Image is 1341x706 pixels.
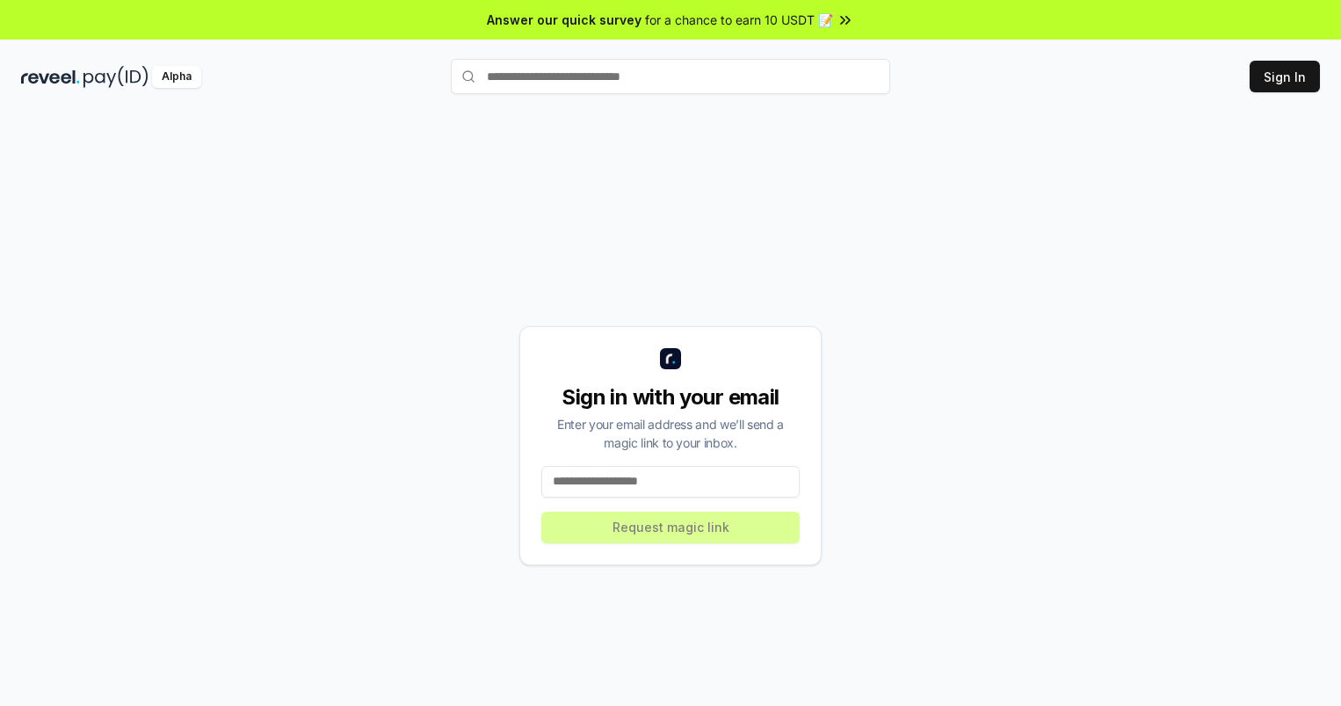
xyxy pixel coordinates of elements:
img: logo_small [660,348,681,369]
img: pay_id [83,66,149,88]
div: Alpha [152,66,201,88]
span: for a chance to earn 10 USDT 📝 [645,11,833,29]
button: Sign In [1250,61,1320,92]
span: Answer our quick survey [487,11,642,29]
div: Sign in with your email [541,383,800,411]
img: reveel_dark [21,66,80,88]
div: Enter your email address and we’ll send a magic link to your inbox. [541,415,800,452]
